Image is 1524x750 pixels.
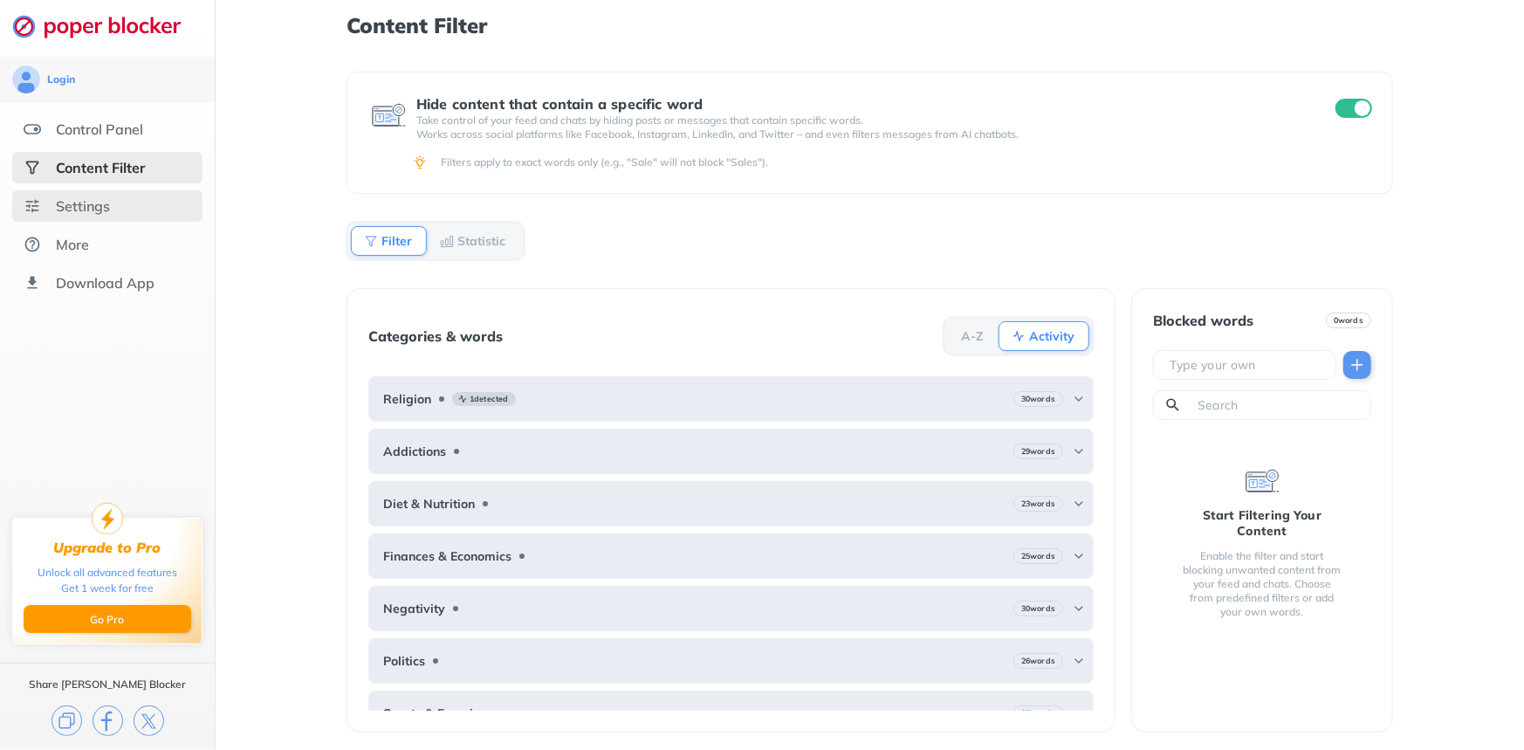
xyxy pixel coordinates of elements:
div: Start Filtering Your Content [1181,507,1343,539]
div: Hide content that contain a specific word [416,96,1304,112]
b: 29 words [1021,445,1055,458]
img: upgrade-to-pro.svg [92,503,123,534]
b: 23 words [1021,498,1055,510]
div: Download App [56,274,154,292]
b: Diet & Nutrition [383,497,475,511]
b: Negativity [383,602,445,616]
img: logo-webpage.svg [12,14,200,38]
input: Type your own [1168,356,1328,374]
b: 30 words [1021,602,1055,615]
b: 27 words [1021,707,1055,719]
img: copy.svg [51,705,82,736]
b: Activity [1029,331,1074,341]
img: Filter [364,234,378,248]
div: Enable the filter and start blocking unwanted content from your feed and chats. Choose from prede... [1181,549,1343,619]
b: Filter [381,236,412,246]
b: 1 detected [470,393,509,405]
div: Settings [56,197,110,215]
div: Get 1 week for free [61,581,154,596]
h1: Content Filter [347,14,1393,37]
button: Go Pro [24,605,191,633]
b: Addictions [383,444,446,458]
div: Unlock all advanced features [38,565,177,581]
img: features.svg [24,120,41,138]
b: 25 words [1021,550,1055,562]
b: 30 words [1021,393,1055,405]
b: Religion [383,392,431,406]
img: about.svg [24,236,41,253]
p: Take control of your feed and chats by hiding posts or messages that contain specific words. [416,114,1304,127]
div: Filters apply to exact words only (e.g., "Sale" will not block "Sales"). [441,155,1369,169]
div: Categories & words [368,328,503,344]
img: avatar.svg [12,65,40,93]
b: Sports & Exercise [383,706,486,720]
p: Works across social platforms like Facebook, Instagram, LinkedIn, and Twitter – and even filters ... [416,127,1304,141]
img: facebook.svg [93,705,123,736]
img: x.svg [134,705,164,736]
div: Login [47,72,75,86]
img: Statistic [440,234,454,248]
b: 0 words [1334,314,1363,327]
input: Search [1196,396,1363,414]
img: settings.svg [24,197,41,215]
div: More [56,236,89,253]
img: download-app.svg [24,274,41,292]
b: 26 words [1021,655,1055,667]
b: Politics [383,654,425,668]
img: Activity [1012,329,1026,343]
div: Blocked words [1153,313,1253,328]
div: Control Panel [56,120,143,138]
div: Content Filter [56,159,145,176]
b: Statistic [457,236,505,246]
b: A-Z [961,331,984,341]
div: Upgrade to Pro [54,540,161,556]
b: Finances & Economics [383,549,511,563]
img: social-selected.svg [24,159,41,176]
div: Share [PERSON_NAME] Blocker [29,678,186,692]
